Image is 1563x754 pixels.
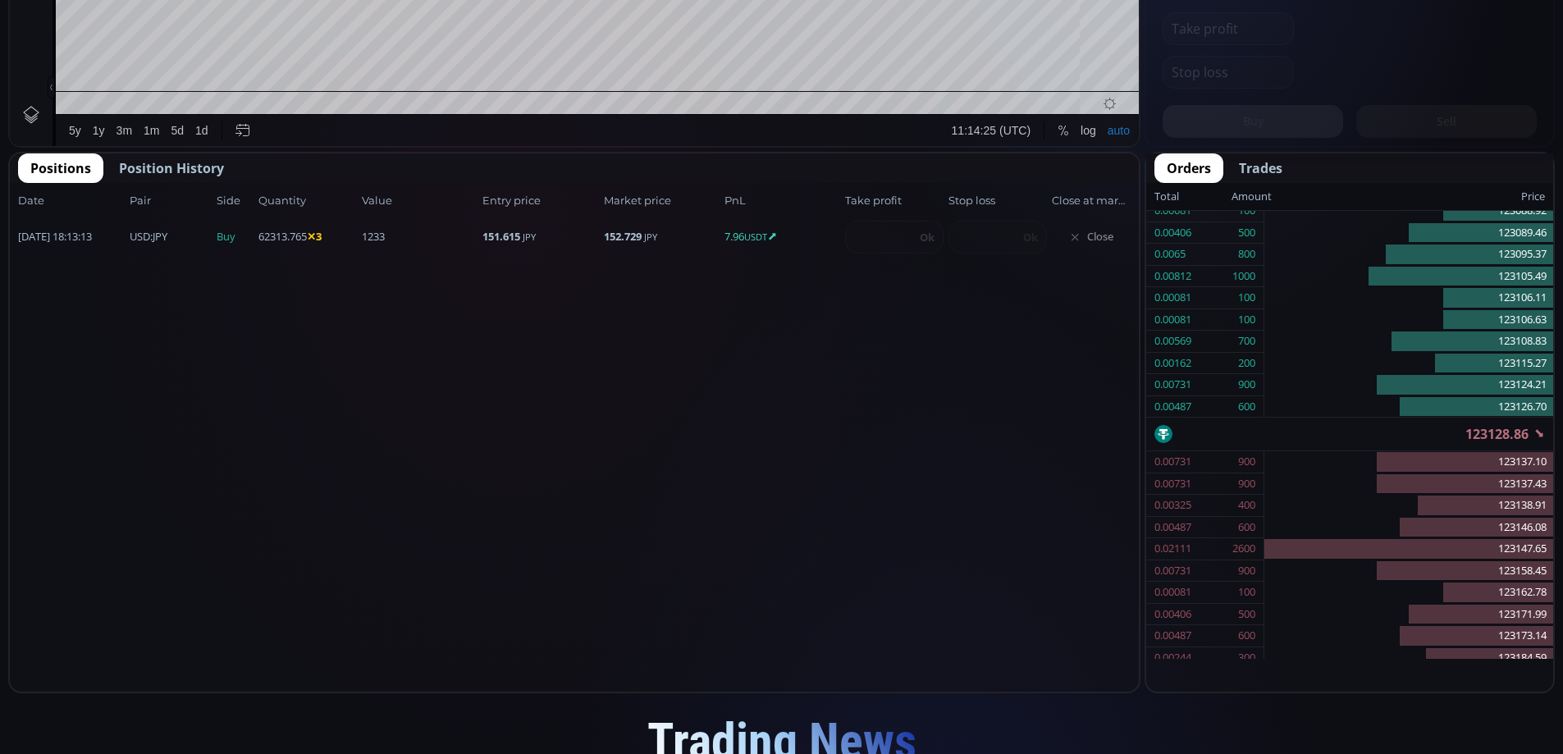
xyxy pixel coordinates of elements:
[1264,374,1553,396] div: 123124.21
[1239,158,1282,178] span: Trades
[1272,186,1545,208] div: Price
[1264,309,1553,331] div: 123106.63
[1264,538,1553,560] div: 123147.65
[1154,309,1191,331] div: 0.00081
[1146,418,1553,450] div: 123128.86
[1264,604,1553,626] div: 123171.99
[1264,244,1553,266] div: 123095.37
[18,153,103,183] button: Positions
[268,40,318,53] div: 123200.00
[106,38,155,53] div: Bitcoin
[1238,582,1255,603] div: 100
[1238,560,1255,582] div: 900
[1154,604,1191,625] div: 0.00406
[1238,374,1255,395] div: 900
[1154,374,1191,395] div: 0.00731
[1238,451,1255,473] div: 900
[1264,495,1553,517] div: 123138.91
[220,711,246,742] div: Go to
[221,9,268,22] div: Compare
[1264,353,1553,375] div: 123115.27
[936,711,1026,742] button: 11:14:25 (UTC)
[1232,266,1255,287] div: 1000
[1154,153,1223,183] button: Orders
[1238,604,1255,625] div: 500
[1238,309,1255,331] div: 100
[1154,625,1191,647] div: 0.00487
[1098,720,1120,733] div: auto
[1042,711,1065,742] div: Toggle Percentage
[1154,287,1191,308] div: 0.00081
[205,40,255,53] div: 121332.96
[450,40,541,53] div: +1795.91 (+1.48%)
[162,720,175,733] div: 5d
[119,158,224,178] span: Position History
[53,59,89,71] div: Volume
[95,59,129,71] div: 7.825K
[1238,244,1255,265] div: 800
[1154,473,1191,495] div: 0.00731
[331,40,381,53] div: 121066.14
[80,38,106,53] div: 1D
[604,229,642,244] b: 152.729
[38,672,45,694] div: Hide Drawings Toolbar
[1154,451,1191,473] div: 0.00731
[1154,396,1191,418] div: 0.00487
[1264,517,1553,539] div: 123146.08
[1227,153,1295,183] button: Trades
[1264,560,1553,583] div: 123158.45
[1154,647,1191,669] div: 0.00244
[1264,582,1553,604] div: 123162.78
[130,229,150,244] b: USD
[1238,287,1255,308] div: 100
[1232,186,1272,208] div: Amount
[362,193,478,209] span: Value
[724,229,840,245] span: 7.96
[362,229,478,245] span: 1233
[1092,711,1126,742] div: Toggle Auto Scale
[167,38,182,53] div: Market open
[604,193,720,209] span: Market price
[1264,331,1553,353] div: 123108.83
[1264,647,1553,669] div: 123184.59
[744,231,767,243] small: USDT
[130,193,212,209] span: Pair
[18,193,125,209] span: Date
[482,229,520,244] b: 151.615
[1238,517,1255,538] div: 600
[306,9,356,22] div: Indicators
[1154,222,1191,244] div: 0.00406
[1052,193,1131,209] span: Close at market
[59,720,71,733] div: 5y
[1232,538,1255,560] div: 2600
[83,720,95,733] div: 1y
[53,38,80,53] div: BTC
[1264,266,1553,288] div: 123105.49
[1154,560,1191,582] div: 0.00731
[1065,711,1092,742] div: Toggle Log Scale
[30,158,91,178] span: Positions
[724,193,840,209] span: PnL
[185,720,199,733] div: 1d
[1154,353,1191,374] div: 0.00162
[1238,331,1255,352] div: 700
[1264,396,1553,418] div: 123126.70
[15,219,28,235] div: 
[260,40,268,53] div: H
[1238,473,1255,495] div: 900
[482,193,598,209] span: Entry price
[217,193,254,209] span: Side
[217,229,254,245] span: Buy
[307,229,322,244] b: ✕3
[1154,538,1191,560] div: 0.02111
[1154,244,1186,265] div: 0.0065
[1238,625,1255,647] div: 600
[845,193,944,209] span: Take profit
[948,193,1047,209] span: Stop loss
[134,720,149,733] div: 1m
[1264,451,1553,473] div: 123137.10
[1264,473,1553,496] div: 123137.43
[1264,200,1553,222] div: 123088.92
[1167,158,1211,178] span: Orders
[1264,222,1553,244] div: 123089.46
